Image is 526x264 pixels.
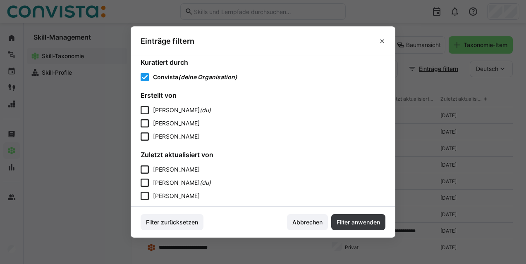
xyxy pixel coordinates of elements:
[145,218,199,226] span: Filter zurücksetzen
[141,91,385,99] h4: Erstellt von
[153,120,200,127] span: [PERSON_NAME]
[153,166,200,173] span: [PERSON_NAME]
[331,214,385,231] button: Filter anwenden
[335,218,381,226] span: Filter anwenden
[141,36,194,46] h3: Einträge filtern
[153,192,200,199] span: [PERSON_NAME]
[153,179,200,186] span: [PERSON_NAME]
[200,179,211,186] span: (du)
[153,106,200,113] span: [PERSON_NAME]
[200,106,211,113] span: (du)
[291,218,324,226] span: Abbrechen
[141,214,203,231] button: Filter zurücksetzen
[153,133,200,140] span: [PERSON_NAME]
[153,73,178,80] span: Convista
[141,58,385,66] h4: Kuratiert durch
[178,73,237,80] span: (deine Organisation)
[287,214,328,231] button: Abbrechen
[141,151,385,159] h4: Zuletzt aktualisiert von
